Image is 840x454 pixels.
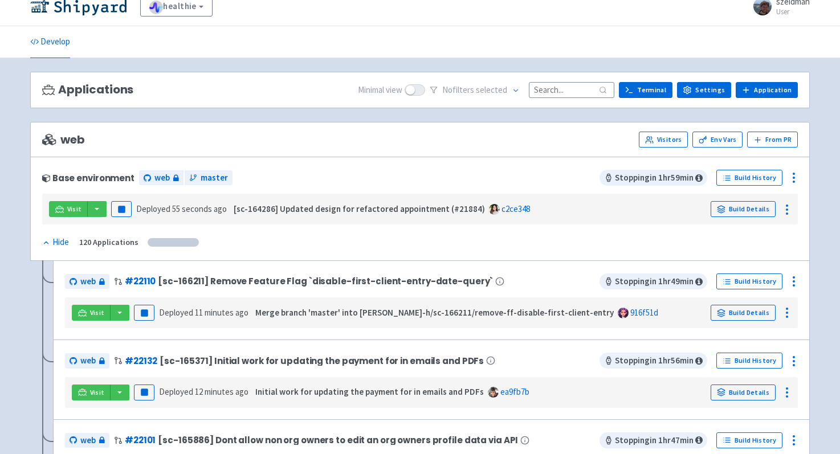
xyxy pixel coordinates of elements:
[125,434,156,446] a: #22101
[139,170,184,186] a: web
[716,353,782,369] a: Build History
[234,203,485,214] strong: [sc-164286] Updated design for refactored appointment (#21884)
[90,308,105,317] span: Visit
[529,82,614,97] input: Search...
[158,276,493,286] span: [sc-166211] Remove Feature Flag `disable-first-client-entry-date-query`
[600,170,707,186] span: Stopping in 1 hr 59 min
[160,356,484,366] span: [sc-165371] Initial work for updating the payment for in emails and PDFs
[500,386,529,397] a: ea9fb7b
[255,307,614,318] strong: Merge branch 'master' into [PERSON_NAME]-h/sc-166211/remove-ff-disable-first-client-entry
[716,432,782,448] a: Build History
[65,353,109,369] a: web
[125,355,157,367] a: #22132
[716,273,782,289] a: Build History
[185,170,233,186] a: master
[736,82,798,98] a: Application
[639,132,688,148] a: Visitors
[172,203,227,214] time: 55 seconds ago
[600,432,707,448] span: Stopping in 1 hr 47 min
[72,385,111,400] a: Visit
[195,307,248,318] time: 11 minutes ago
[80,354,96,367] span: web
[67,204,82,214] span: Visit
[255,386,484,397] strong: Initial work for updating the payment for in emails and PDFs
[125,275,156,287] a: #22110
[501,203,530,214] a: c2ce348
[711,201,776,217] a: Build Details
[159,386,248,397] span: Deployed
[49,201,88,217] a: Visit
[442,84,507,97] span: No filter s
[776,8,810,15] small: User
[134,385,154,400] button: Pause
[80,434,96,447] span: web
[134,305,154,321] button: Pause
[42,133,84,146] span: web
[716,170,782,186] a: Build History
[65,433,109,448] a: web
[476,84,507,95] span: selected
[72,305,111,321] a: Visit
[65,274,109,289] a: web
[600,353,707,369] span: Stopping in 1 hr 56 min
[195,386,248,397] time: 12 minutes ago
[600,273,707,289] span: Stopping in 1 hr 49 min
[711,305,776,321] a: Build Details
[158,435,518,445] span: [sc-165886] Dont allow non org owners to edit an org owners profile data via API
[30,26,70,58] a: Develop
[711,385,776,400] a: Build Details
[42,83,133,96] h3: Applications
[619,82,672,98] a: Terminal
[747,132,798,148] button: From PR
[42,236,70,249] button: Hide
[79,236,138,249] div: 120 Applications
[154,171,170,185] span: web
[630,307,658,318] a: 916f51d
[90,388,105,397] span: Visit
[111,201,132,217] button: Pause
[692,132,743,148] a: Env Vars
[201,171,228,185] span: master
[42,236,69,249] div: Hide
[159,307,248,318] span: Deployed
[136,203,227,214] span: Deployed
[42,173,134,183] div: Base environment
[358,84,402,97] span: Minimal view
[80,275,96,288] span: web
[677,82,731,98] a: Settings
